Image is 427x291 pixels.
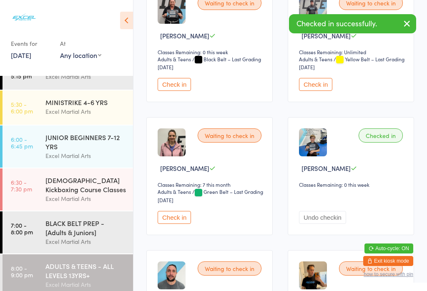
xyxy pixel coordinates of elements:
button: Check in [158,78,191,91]
a: 6:00 -6:45 pmJUNIOR BEGINNERS 7-12 YRSExcel Martial Arts [3,125,133,168]
button: Check in [299,78,332,91]
a: 7:00 -8:00 pmBLACK BELT PREP - [Adults & Juniors]Excel Martial Arts [3,211,133,253]
div: Adults & Teens [158,188,191,195]
div: Excel Martial Arts [45,72,126,81]
time: 4:30 - 5:15 pm [11,66,32,79]
div: Adults & Teens [299,55,332,63]
div: Waiting to check in [339,261,403,276]
a: 5:30 -6:00 pmMINISTRIKE 4-6 YRSExcel Martial Arts [3,90,133,125]
div: Excel Martial Arts [45,107,126,116]
img: Excel Martial Arts [8,6,40,28]
button: Undo checkin [299,211,346,224]
div: Excel Martial Arts [45,280,126,289]
div: BLACK BELT PREP - [Adults & Juniors] [45,218,126,237]
div: ADULTS & TEENS - ALL LEVELS 13YRS+ [45,261,126,280]
div: MINISTRIKE 4-6 YRS [45,98,126,107]
time: 6:30 - 7:30 pm [11,179,32,192]
div: JUNIOR BEGINNERS 7-12 YRS [45,133,126,151]
div: Checked in [359,128,403,143]
div: Checked in successfully. [289,14,416,33]
span: / Green Belt – Last Grading [DATE] [158,188,263,203]
button: Auto-cycle: ON [364,243,413,253]
time: 7:00 - 8:00 pm [11,222,33,235]
a: 6:30 -7:30 pm[DEMOGRAPHIC_DATA] Kickboxing Course ClassesExcel Martial Arts [3,168,133,211]
time: 6:00 - 6:45 pm [11,136,33,149]
div: Events for [11,37,52,50]
time: 8:00 - 9:00 pm [11,265,33,278]
button: Check in [158,211,191,224]
div: Adults & Teens [158,55,191,63]
div: Excel Martial Arts [45,194,126,203]
div: At [60,37,101,50]
div: Waiting to check in [198,261,261,276]
img: image1644699663.png [299,128,327,156]
span: / Black Belt – Last Grading [DATE] [158,55,261,70]
img: image1754372331.png [299,261,327,289]
a: [DATE] [11,50,31,60]
span: [PERSON_NAME] [301,164,351,173]
div: Excel Martial Arts [45,237,126,246]
span: [PERSON_NAME] [160,164,209,173]
img: image1730550410.png [158,261,186,289]
div: Any location [60,50,101,60]
div: Waiting to check in [198,128,261,143]
img: image1717091414.png [158,128,186,156]
button: Exit kiosk mode [363,256,413,266]
span: [PERSON_NAME] [301,31,351,40]
div: Classes Remaining: Unlimited [299,48,405,55]
span: / Yellow Belt – Last Grading [DATE] [299,55,404,70]
div: Classes Remaining: 0 this week [158,48,264,55]
span: [PERSON_NAME] [160,31,209,40]
div: Classes Remaining: 0 this week [299,181,405,188]
time: 5:30 - 6:00 pm [11,101,33,114]
div: Classes Remaining: 7 this month [158,181,264,188]
div: Excel Martial Arts [45,151,126,161]
div: [DEMOGRAPHIC_DATA] Kickboxing Course Classes [45,176,126,194]
button: how to secure with pin [364,271,413,277]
